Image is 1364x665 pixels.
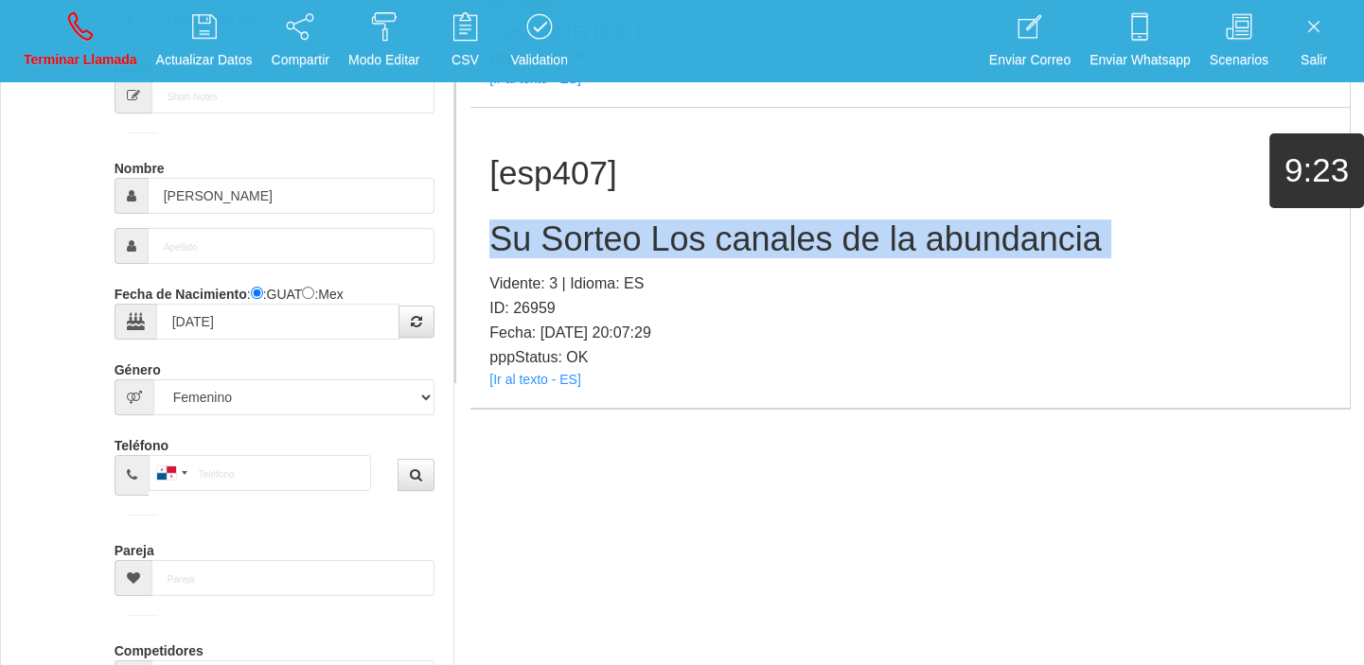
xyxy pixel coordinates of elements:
a: Enviar Correo [983,6,1077,77]
label: Fecha de Nacimiento [115,278,247,304]
input: :Quechi GUAT [251,287,263,299]
p: pppStatus: OK [489,345,1331,370]
p: Actualizar Datos [156,49,253,71]
p: Enviar Whatsapp [1089,49,1191,71]
label: Género [115,354,161,379]
a: Terminar Llamada [17,6,144,77]
p: Modo Editar [348,49,419,71]
p: Compartir [272,49,329,71]
h2: Su Sorteo Los canales de la abundancia [489,220,1331,258]
a: Actualizar Datos [150,6,259,77]
div: Panama (Panamá): +507 [150,456,193,490]
input: Nombre [148,178,435,214]
p: Vidente: 3 | Idioma: ES [489,271,1331,296]
a: Validation [504,6,574,77]
a: Salir [1281,6,1347,77]
p: CSV [438,49,491,71]
p: Salir [1287,49,1340,71]
input: Teléfono [149,455,371,491]
a: Compartir [265,6,336,77]
p: Terminar Llamada [24,49,137,71]
label: Pareja [115,534,154,560]
p: ID: 26959 [489,296,1331,321]
h1: 9:23 [1269,152,1364,189]
input: Apellido [148,228,435,264]
label: Nombre [115,152,165,178]
input: Short-Notes [151,78,435,114]
input: Pareja [151,560,435,596]
a: [Ir al texto - ES] [489,372,580,387]
label: Competidores [115,635,204,660]
a: CSV [432,6,498,77]
p: Fecha: [DATE] 20:07:29 [489,321,1331,345]
a: Scenarios [1203,6,1275,77]
label: Teléfono [115,429,168,455]
a: Enviar Whatsapp [1083,6,1197,77]
p: Validation [510,49,567,71]
p: Enviar Correo [989,49,1071,71]
input: :Yuca-Mex [302,287,314,299]
h1: [esp407] [489,155,1331,192]
p: Scenarios [1210,49,1268,71]
a: Modo Editar [342,6,426,77]
div: : :GUAT :Mex [115,278,435,340]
